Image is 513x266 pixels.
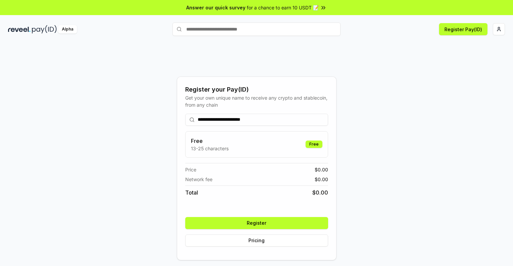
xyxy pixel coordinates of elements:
[58,25,77,34] div: Alpha
[8,25,31,34] img: reveel_dark
[247,4,319,11] span: for a chance to earn 10 USDT 📝
[32,25,57,34] img: pay_id
[306,141,322,148] div: Free
[185,176,212,183] span: Network fee
[186,4,245,11] span: Answer our quick survey
[185,189,198,197] span: Total
[191,137,229,145] h3: Free
[312,189,328,197] span: $ 0.00
[185,217,328,229] button: Register
[185,234,328,247] button: Pricing
[185,94,328,108] div: Get your own unique name to receive any crypto and stablecoin, from any chain
[315,166,328,173] span: $ 0.00
[191,145,229,152] p: 13-25 characters
[439,23,487,35] button: Register Pay(ID)
[185,85,328,94] div: Register your Pay(ID)
[315,176,328,183] span: $ 0.00
[185,166,196,173] span: Price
